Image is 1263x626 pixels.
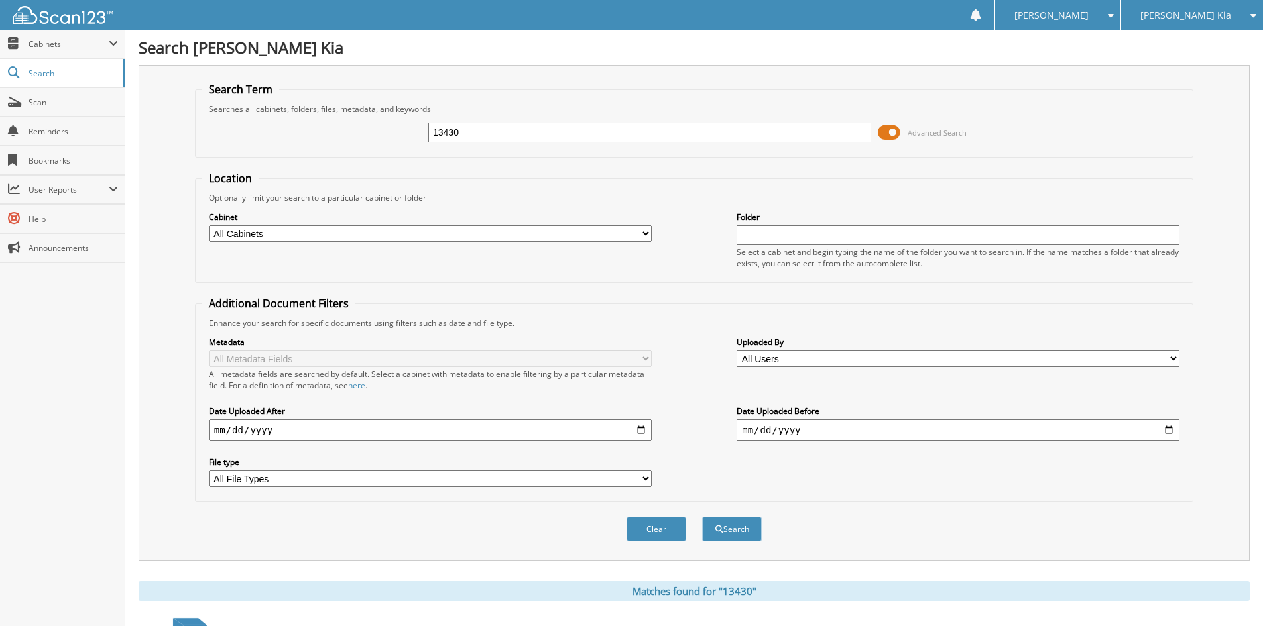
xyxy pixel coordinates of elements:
span: User Reports [29,184,109,195]
span: Announcements [29,242,118,254]
label: Date Uploaded Before [737,405,1179,417]
button: Search [702,517,762,541]
span: Bookmarks [29,155,118,166]
div: Enhance your search for specific documents using filters such as date and file type. [202,317,1186,329]
span: Scan [29,97,118,108]
input: start [209,419,652,441]
legend: Location [202,171,259,185]
legend: Additional Document Filters [202,296,355,311]
a: here [348,380,365,391]
span: Reminders [29,126,118,137]
div: Optionally limit your search to a particular cabinet or folder [202,192,1186,203]
label: File type [209,456,652,468]
div: All metadata fields are searched by default. Select a cabinet with metadata to enable filtering b... [209,368,652,391]
span: [PERSON_NAME] Kia [1140,11,1231,19]
label: Uploaded By [737,337,1179,348]
img: scan123-logo-white.svg [13,6,113,24]
span: Cabinets [29,38,109,50]
input: end [737,419,1179,441]
button: Clear [627,517,686,541]
legend: Search Term [202,82,279,97]
span: Help [29,213,118,225]
div: Matches found for "13430" [139,581,1250,601]
div: Select a cabinet and begin typing the name of the folder you want to search in. If the name match... [737,246,1179,269]
label: Date Uploaded After [209,405,652,417]
span: Advanced Search [908,128,967,138]
label: Cabinet [209,211,652,223]
div: Searches all cabinets, folders, files, metadata, and keywords [202,103,1186,115]
span: [PERSON_NAME] [1014,11,1089,19]
span: Search [29,68,116,79]
h1: Search [PERSON_NAME] Kia [139,36,1250,58]
label: Metadata [209,337,652,348]
label: Folder [737,211,1179,223]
